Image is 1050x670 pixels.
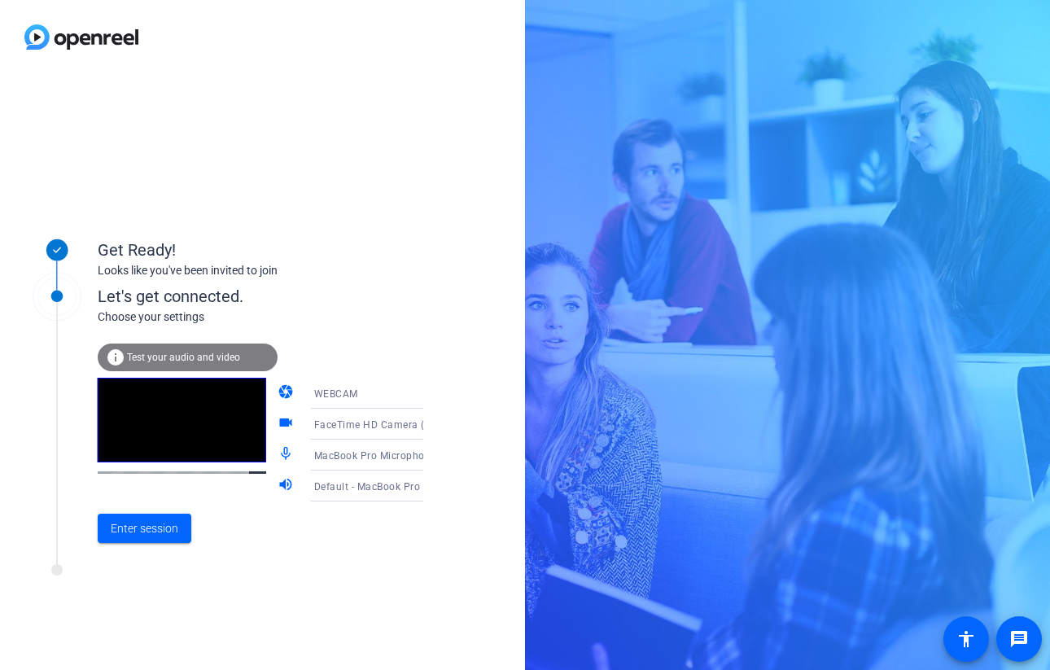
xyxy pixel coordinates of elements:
[98,262,423,279] div: Looks like you've been invited to join
[127,352,240,363] span: Test your audio and video
[111,520,178,537] span: Enter session
[98,309,457,326] div: Choose your settings
[314,449,480,462] span: MacBook Pro Microphone (Built-in)
[278,383,297,403] mat-icon: camera
[98,238,423,262] div: Get Ready!
[314,480,510,493] span: Default - MacBook Pro Speakers (Built-in)
[314,388,358,400] span: WEBCAM
[106,348,125,367] mat-icon: info
[278,445,297,465] mat-icon: mic_none
[1009,629,1029,649] mat-icon: message
[98,284,457,309] div: Let's get connected.
[98,514,191,543] button: Enter session
[278,476,297,496] mat-icon: volume_up
[314,418,488,431] span: FaceTime HD Camera (D288:[DATE])
[278,414,297,434] mat-icon: videocam
[956,629,976,649] mat-icon: accessibility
